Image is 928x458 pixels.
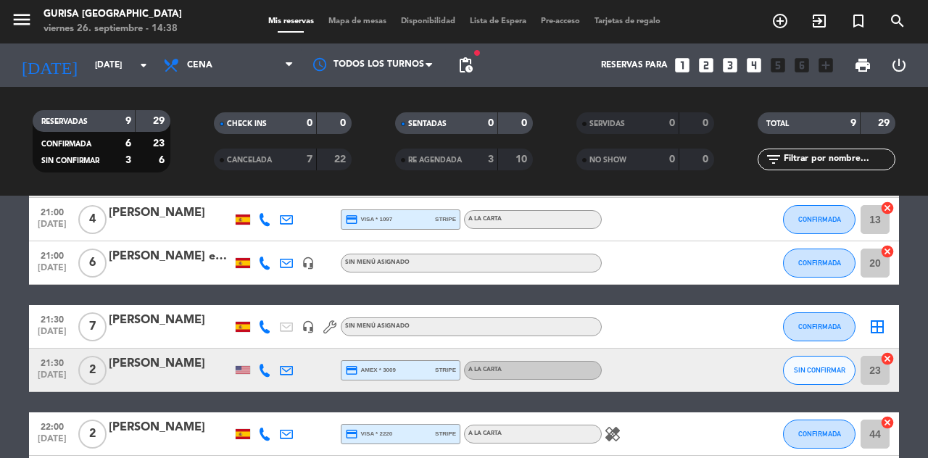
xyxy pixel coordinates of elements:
i: search [889,12,906,30]
strong: 23 [153,138,167,149]
i: headset_mic [302,257,315,270]
span: 2 [78,420,107,449]
span: CONFIRMADA [798,430,841,438]
span: visa * 1097 [345,213,392,226]
i: add_box [816,56,835,75]
span: [DATE] [34,370,70,387]
span: Mapa de mesas [321,17,394,25]
span: SENTADAS [408,120,447,128]
i: menu [11,9,33,30]
strong: 10 [515,154,530,165]
strong: 3 [488,154,494,165]
strong: 9 [125,116,131,126]
i: exit_to_app [811,12,828,30]
strong: 29 [878,118,892,128]
span: TOTAL [766,120,789,128]
i: looks_3 [721,56,739,75]
span: Reservas para [601,60,668,70]
span: CONFIRMADA [798,259,841,267]
i: headset_mic [302,320,315,333]
i: looks_6 [792,56,811,75]
span: Cena [187,60,212,70]
span: 4 [78,205,107,234]
span: Pre-acceso [534,17,587,25]
input: Filtrar por nombre... [782,151,895,167]
i: border_all [869,318,886,336]
span: SERVIDAS [589,120,625,128]
span: 7 [78,312,107,341]
span: CONFIRMADA [41,141,91,148]
span: print [854,57,871,74]
span: RESERVADAS [41,118,88,125]
div: [PERSON_NAME] [109,204,232,222]
span: SIN CONFIRMAR [794,366,845,374]
i: add_circle_outline [771,12,789,30]
i: credit_card [345,428,358,441]
span: stripe [435,215,456,224]
span: Lista de Espera [463,17,534,25]
button: CONFIRMADA [783,312,855,341]
span: RE AGENDADA [408,157,462,164]
i: looks_one [673,56,692,75]
div: [PERSON_NAME] [109,311,232,330]
span: 2 [78,356,107,385]
button: CONFIRMADA [783,249,855,278]
strong: 0 [340,118,349,128]
strong: 0 [703,154,711,165]
i: power_settings_new [890,57,908,74]
strong: 6 [125,138,131,149]
strong: 6 [159,155,167,165]
span: A LA CARTA [468,216,502,222]
i: looks_4 [745,56,763,75]
strong: 0 [703,118,711,128]
button: CONFIRMADA [783,205,855,234]
span: pending_actions [457,57,474,74]
span: CONFIRMADA [798,215,841,223]
button: CONFIRMADA [783,420,855,449]
span: visa * 2220 [345,428,392,441]
strong: 0 [669,118,675,128]
span: Mis reservas [261,17,321,25]
span: 21:30 [34,310,70,327]
span: 22:00 [34,417,70,434]
span: fiber_manual_record [473,49,481,57]
button: menu [11,9,33,36]
span: [DATE] [34,220,70,236]
div: [PERSON_NAME] embajador [DEMOGRAPHIC_DATA] [109,247,232,266]
span: A LA CARTA [468,430,502,436]
i: healing [604,425,621,443]
i: cancel [880,351,895,366]
span: NO SHOW [589,157,626,164]
strong: 3 [125,155,131,165]
span: stripe [435,365,456,375]
span: SIN CONFIRMAR [41,157,99,165]
div: Gurisa [GEOGRAPHIC_DATA] [43,7,182,22]
div: [PERSON_NAME] [109,418,232,437]
span: 21:30 [34,354,70,370]
span: [DATE] [34,434,70,451]
div: viernes 26. septiembre - 14:38 [43,22,182,36]
span: 21:00 [34,246,70,263]
span: [DATE] [34,327,70,343]
span: Disponibilidad [394,17,463,25]
span: CHECK INS [227,120,267,128]
i: filter_list [765,151,782,168]
strong: 9 [850,118,856,128]
span: CANCELADA [227,157,272,164]
span: 6 [78,249,107,278]
span: Tarjetas de regalo [587,17,668,25]
i: [DATE] [11,49,88,81]
span: [DATE] [34,263,70,280]
div: [PERSON_NAME] [109,354,232,373]
i: cancel [880,415,895,430]
i: looks_two [697,56,716,75]
i: turned_in_not [850,12,867,30]
span: amex * 3009 [345,364,396,377]
i: looks_5 [768,56,787,75]
strong: 7 [307,154,312,165]
i: cancel [880,201,895,215]
i: arrow_drop_down [135,57,152,74]
strong: 0 [488,118,494,128]
strong: 29 [153,116,167,126]
div: LOG OUT [881,43,917,87]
